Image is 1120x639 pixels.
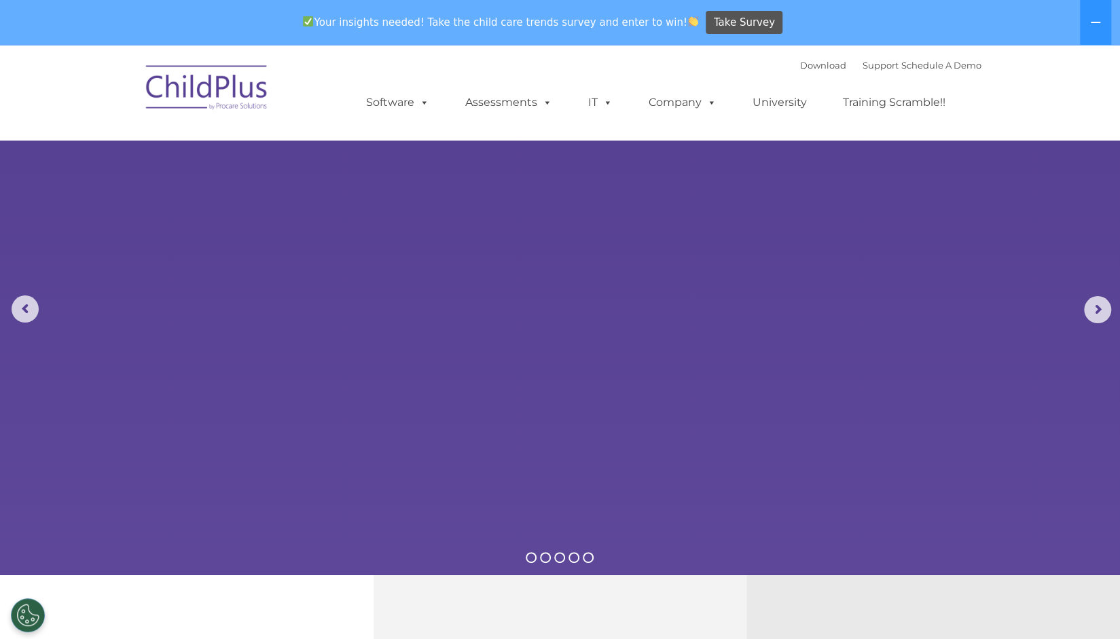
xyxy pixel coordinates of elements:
a: Download [800,60,846,71]
img: ChildPlus by Procare Solutions [139,56,275,124]
a: Schedule A Demo [901,60,981,71]
img: 👏 [688,16,698,26]
span: Your insights needed! Take the child care trends survey and enter to win! [297,9,704,35]
a: Assessments [452,89,566,116]
a: Take Survey [706,11,782,35]
span: Phone number [189,145,247,156]
span: Last name [189,90,230,100]
a: Software [353,89,443,116]
span: Take Survey [714,11,775,35]
a: Company [635,89,730,116]
a: Training Scramble!! [829,89,959,116]
font: | [800,60,981,71]
a: IT [575,89,626,116]
a: University [739,89,820,116]
img: ✅ [303,16,313,26]
a: Support [863,60,899,71]
button: Cookies Settings [11,598,45,632]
